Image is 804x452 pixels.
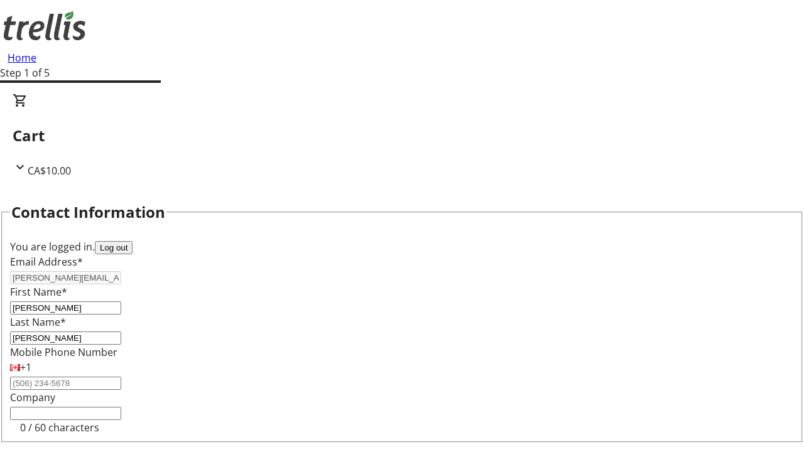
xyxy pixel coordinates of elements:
button: Log out [95,241,133,254]
label: Company [10,390,55,404]
div: CartCA$10.00 [13,93,791,178]
label: Email Address* [10,255,83,269]
label: Last Name* [10,315,66,329]
label: First Name* [10,285,67,299]
h2: Cart [13,124,791,147]
h2: Contact Information [11,201,165,223]
span: CA$10.00 [28,164,71,178]
label: Mobile Phone Number [10,345,117,359]
div: You are logged in. [10,239,794,254]
tr-character-limit: 0 / 60 characters [20,421,99,434]
input: (506) 234-5678 [10,377,121,390]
